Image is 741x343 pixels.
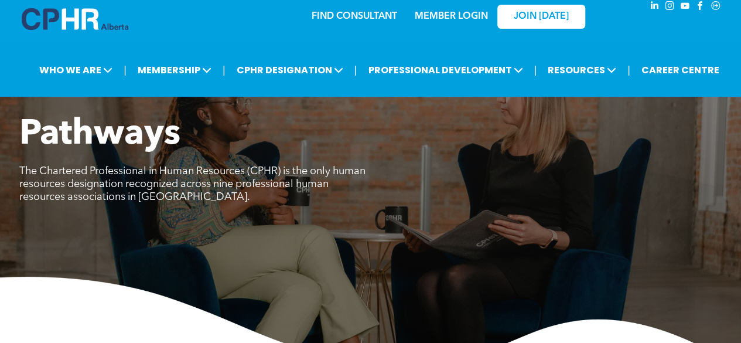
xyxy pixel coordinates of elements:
[534,58,537,82] li: |
[36,59,116,81] span: WHO WE ARE
[364,59,526,81] span: PROFESSIONAL DEVELOPMENT
[638,59,723,81] a: CAREER CENTRE
[544,59,620,81] span: RESOURCES
[514,11,569,22] span: JOIN [DATE]
[415,12,488,21] a: MEMBER LOGIN
[312,12,397,21] a: FIND CONSULTANT
[223,58,226,82] li: |
[22,8,128,30] img: A blue and white logo for cp alberta
[627,58,630,82] li: |
[19,117,180,152] span: Pathways
[124,58,127,82] li: |
[354,58,357,82] li: |
[134,59,215,81] span: MEMBERSHIP
[233,59,347,81] span: CPHR DESIGNATION
[19,166,366,202] span: The Chartered Professional in Human Resources (CPHR) is the only human resources designation reco...
[497,5,585,29] a: JOIN [DATE]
